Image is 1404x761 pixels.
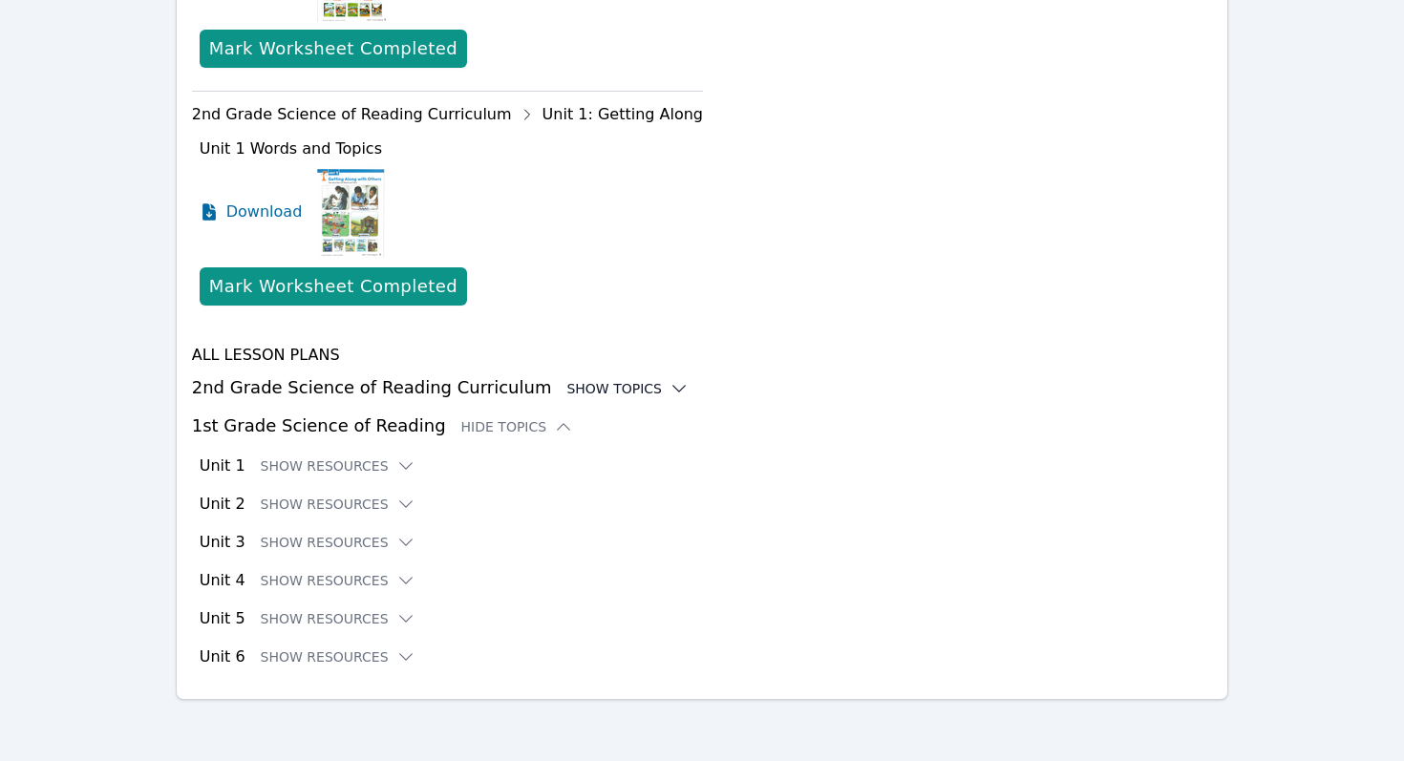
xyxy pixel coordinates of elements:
button: Show Resources [261,533,415,552]
h3: 2nd Grade Science of Reading Curriculum [192,374,1213,401]
h3: Unit 5 [200,607,245,630]
span: Download [226,201,303,223]
div: Mark Worksheet Completed [209,273,457,300]
h3: Unit 3 [200,531,245,554]
button: Mark Worksheet Completed [200,267,467,306]
h3: Unit 4 [200,569,245,592]
img: Unit 1 Words and Topics [317,164,385,260]
button: Show Resources [261,456,415,476]
div: Mark Worksheet Completed [209,35,457,62]
h3: Unit 1 [200,454,245,477]
button: Show Resources [261,495,415,514]
button: Show Topics [566,379,689,398]
h4: All Lesson Plans [192,344,1213,367]
button: Mark Worksheet Completed [200,30,467,68]
h3: Unit 6 [200,645,245,668]
span: Unit 1 Words and Topics [200,139,382,158]
button: Hide Topics [461,417,574,436]
div: 2nd Grade Science of Reading Curriculum Unit 1: Getting Along [192,99,703,130]
button: Show Resources [261,609,415,628]
a: Download [200,164,303,260]
button: Show Resources [261,571,415,590]
button: Show Resources [261,647,415,666]
h3: Unit 2 [200,493,245,516]
h3: 1st Grade Science of Reading [192,412,1213,439]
